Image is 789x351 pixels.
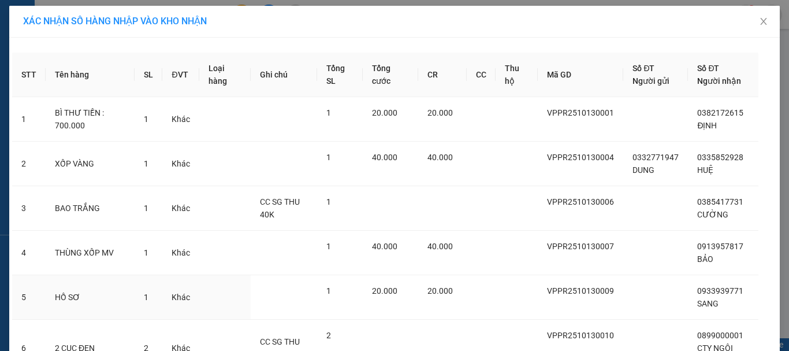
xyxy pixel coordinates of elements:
span: 40.000 [372,153,397,162]
span: SANG [697,299,719,308]
span: 1 [144,248,148,257]
th: Tên hàng [46,53,135,97]
th: Loại hàng [199,53,251,97]
span: 20.000 [372,286,397,295]
span: CƯỜNG [697,210,728,219]
span: 1 [326,286,331,295]
th: CR [418,53,467,97]
td: BAO TRẮNG [46,186,135,231]
td: 1 [12,97,46,142]
span: HUỆ [697,165,713,175]
span: XÁC NHẬN SỐ HÀNG NHẬP VÀO KHO NHẬN [23,16,207,27]
span: VPPR2510130004 [547,153,614,162]
span: Số ĐT [697,64,719,73]
span: 2 [326,331,331,340]
td: HỒ SƠ [46,275,135,320]
th: Ghi chú [251,53,317,97]
td: XỐP VÀNG [46,142,135,186]
span: VPPR2510130001 [547,108,614,117]
span: 0385417731 [697,197,743,206]
span: VPPR2510130006 [547,197,614,206]
span: 0913957817 [697,242,743,251]
td: Khác [162,275,199,320]
span: 40.000 [372,242,397,251]
th: SL [135,53,162,97]
span: 0933939771 [697,286,743,295]
td: 3 [12,186,46,231]
th: Tổng cước [363,53,418,97]
span: Người nhận [697,76,741,86]
th: Thu hộ [496,53,538,97]
span: 1 [326,197,331,206]
span: 0335852928 [697,153,743,162]
span: VPPR2510130010 [547,331,614,340]
td: 4 [12,231,46,275]
th: CC [467,53,496,97]
td: Khác [162,97,199,142]
span: 1 [326,153,331,162]
span: DUNG [632,165,654,175]
td: 2 [12,142,46,186]
span: close [759,17,768,26]
td: 5 [12,275,46,320]
span: 20.000 [372,108,397,117]
span: BẢO [697,254,713,264]
span: 0332771947 [632,153,679,162]
td: BÌ THƯ TIỀN : 700.000 [46,97,135,142]
td: Khác [162,142,199,186]
span: 1 [326,242,331,251]
td: Khác [162,231,199,275]
th: ĐVT [162,53,199,97]
span: 40.000 [427,242,453,251]
span: 1 [144,204,148,213]
th: STT [12,53,46,97]
span: VPPR2510130009 [547,286,614,295]
span: 1 [144,293,148,302]
span: 1 [144,159,148,168]
th: Mã GD [538,53,623,97]
button: Close [747,6,780,38]
span: ĐỊNH [697,121,717,130]
span: 40.000 [427,153,453,162]
td: THÙNG XỐP MV [46,231,135,275]
th: Tổng SL [317,53,363,97]
span: Người gửi [632,76,669,86]
span: 1 [144,114,148,124]
td: Khác [162,186,199,231]
span: CC SG THU 40K [260,197,300,219]
span: 20.000 [427,108,453,117]
span: Số ĐT [632,64,654,73]
span: 0382172615 [697,108,743,117]
span: VPPR2510130007 [547,242,614,251]
span: 1 [326,108,331,117]
span: 0899000001 [697,331,743,340]
span: 20.000 [427,286,453,295]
